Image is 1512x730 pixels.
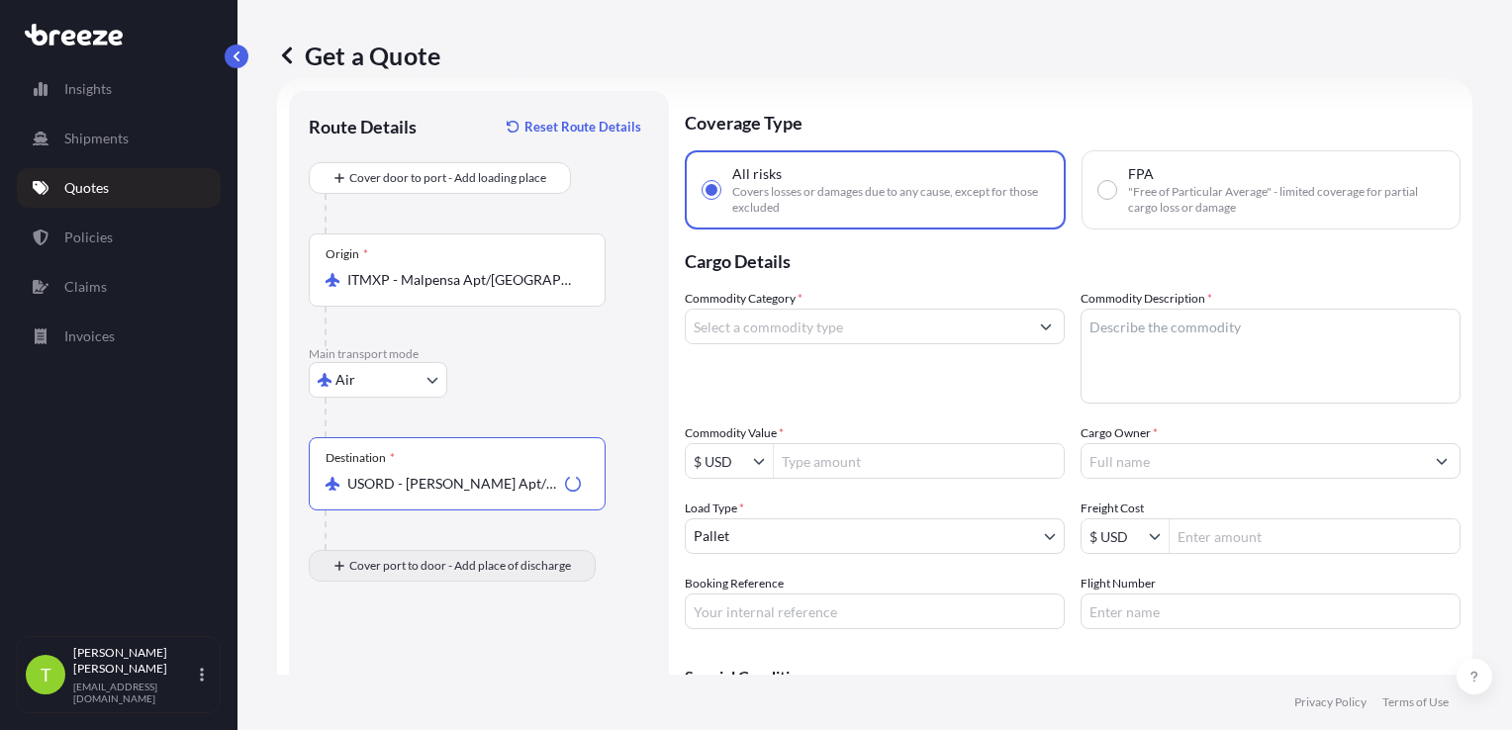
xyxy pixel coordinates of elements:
[277,40,440,71] p: Get a Quote
[17,267,221,307] a: Claims
[41,665,51,684] span: T
[326,246,368,262] div: Origin
[685,289,803,309] label: Commodity Category
[17,317,221,356] a: Invoices
[64,79,112,99] p: Insights
[64,178,109,198] p: Quotes
[17,218,221,257] a: Policies
[685,229,1461,289] p: Cargo Details
[1082,443,1424,479] input: Full name
[685,593,1065,629] input: Your internal reference
[1424,443,1460,479] button: Show suggestions
[17,168,221,208] a: Quotes
[1098,181,1116,199] input: FPA"Free of Particular Average" - limited coverage for partial cargo loss or damage
[753,451,773,471] button: Show suggestions
[335,370,355,390] span: Air
[1081,593,1461,629] input: Enter name
[309,362,447,398] button: Select transport
[685,91,1461,150] p: Coverage Type
[17,119,221,158] a: Shipments
[73,681,196,704] p: [EMAIL_ADDRESS][DOMAIN_NAME]
[1128,164,1154,184] span: FPA
[565,476,581,492] div: Loading
[349,168,546,188] span: Cover door to port - Add loading place
[497,111,649,142] button: Reset Route Details
[309,115,417,138] p: Route Details
[309,162,571,194] button: Cover door to port - Add loading place
[1149,526,1169,546] button: Show suggestions
[1028,309,1064,344] button: Show suggestions
[685,518,1065,554] button: Pallet
[1294,694,1367,710] a: Privacy Policy
[686,309,1028,344] input: Select a commodity type
[349,556,571,576] span: Cover port to door - Add place of discharge
[685,423,784,443] label: Commodity Value
[774,443,1064,479] input: Type amount
[64,129,129,148] p: Shipments
[64,277,107,297] p: Claims
[685,574,784,593] label: Booking Reference
[694,526,729,546] span: Pallet
[524,117,641,137] p: Reset Route Details
[347,474,557,494] input: Destination
[1081,574,1156,593] label: Flight Number
[732,184,1048,216] span: Covers losses or damages due to any cause, except for those excluded
[347,270,581,290] input: Origin
[1082,518,1149,554] input: Freight Cost
[1170,518,1460,554] input: Enter amount
[326,450,395,466] div: Destination
[17,69,221,109] a: Insights
[703,181,720,199] input: All risksCovers losses or damages due to any cause, except for those excluded
[1081,499,1144,518] label: Freight Cost
[685,499,744,518] span: Load Type
[1128,184,1444,216] span: "Free of Particular Average" - limited coverage for partial cargo loss or damage
[1382,694,1449,710] a: Terms of Use
[309,346,649,362] p: Main transport mode
[73,645,196,677] p: [PERSON_NAME] [PERSON_NAME]
[1081,423,1158,443] label: Cargo Owner
[64,228,113,247] p: Policies
[1081,289,1212,309] label: Commodity Description
[685,669,1461,684] p: Special Conditions
[686,443,753,479] input: Commodity Value
[64,326,115,346] p: Invoices
[309,550,596,582] button: Cover port to door - Add place of discharge
[732,164,782,184] span: All risks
